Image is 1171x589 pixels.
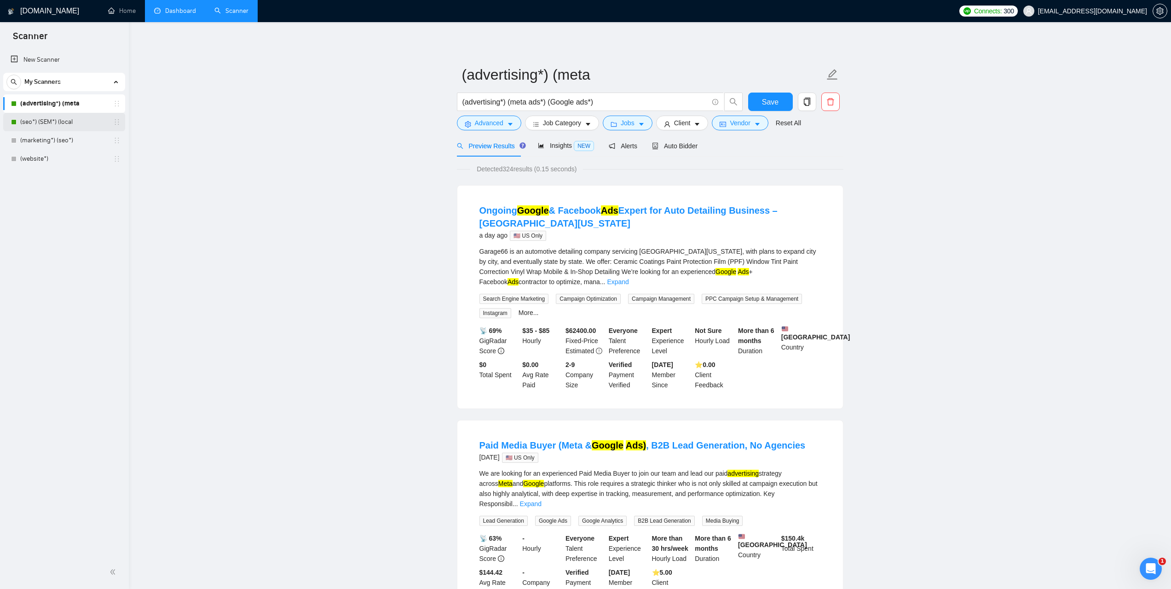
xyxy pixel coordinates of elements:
[738,268,749,275] mark: Ads
[730,118,750,128] span: Vendor
[695,535,731,552] b: More than 6 months
[457,143,463,149] span: search
[592,440,623,450] mark: Google
[609,142,637,150] span: Alerts
[520,533,564,564] div: Hourly
[779,533,823,564] div: Total Spent
[611,121,617,128] span: folder
[564,326,607,356] div: Fixed-Price
[748,93,793,111] button: Save
[609,569,630,576] b: [DATE]
[479,361,487,368] b: $ 0
[20,150,108,168] a: (website*)
[674,118,691,128] span: Client
[652,535,688,552] b: More than 30 hrs/week
[556,294,621,304] span: Campaign Optimization
[508,278,519,286] mark: Ads
[525,116,599,130] button: barsJob Categorycaret-down
[8,4,14,19] img: logo
[517,205,549,216] mark: Google
[650,360,693,390] div: Member Since
[656,116,709,130] button: userClientcaret-down
[154,7,196,15] a: dashboardDashboard
[738,533,807,548] b: [GEOGRAPHIC_DATA]
[626,440,646,450] mark: Ads)
[609,361,632,368] b: Verified
[3,73,125,168] li: My Scanners
[652,143,658,149] span: robot
[607,533,650,564] div: Experience Level
[535,516,571,526] span: Google Ads
[502,453,538,463] span: 🇺🇸 US Only
[1153,4,1167,18] button: setting
[479,308,511,318] span: Instagram
[510,231,546,241] span: 🇺🇸 US Only
[1140,558,1162,580] iframe: Intercom live chat
[470,164,583,174] span: Detected 324 results (0.15 seconds)
[564,360,607,390] div: Company Size
[479,205,778,228] a: OngoingGoogle& FacebookAdsExpert for Auto Detailing Business – [GEOGRAPHIC_DATA][US_STATE]
[578,516,627,526] span: Google Analytics
[782,326,788,332] img: 🇺🇸
[522,327,549,334] b: $35 - $85
[652,361,673,368] b: [DATE]
[479,535,502,542] b: 📡 63%
[113,155,121,163] span: holder
[20,113,108,131] a: (seo*) (SEM*) (local
[600,278,606,286] span: ...
[11,51,118,69] a: New Scanner
[650,326,693,356] div: Experience Level
[693,360,736,390] div: Client Feedback
[110,567,119,577] span: double-left
[781,326,850,341] b: [GEOGRAPHIC_DATA]
[574,141,594,151] span: NEW
[727,470,759,477] mark: advertising
[520,360,564,390] div: Avg Rate Paid
[738,327,774,344] b: More than 6 months
[565,569,589,576] b: Verified
[479,452,806,463] div: [DATE]
[507,121,513,128] span: caret-down
[822,98,839,106] span: delete
[20,94,108,113] a: (advertising*) (meta
[974,6,1002,16] span: Connects:
[652,569,672,576] b: ⭐️ 5.00
[779,326,823,356] div: Country
[519,309,539,316] a: More...
[479,569,503,576] b: $144.42
[462,63,825,86] input: Scanner name...
[457,116,521,130] button: settingAdvancedcaret-down
[498,555,504,562] span: info-circle
[798,98,816,106] span: copy
[712,116,768,130] button: idcardVendorcaret-down
[565,327,596,334] b: $ 62400.00
[498,480,513,487] mark: Meta
[522,569,525,576] b: -
[214,7,248,15] a: searchScanner
[543,118,581,128] span: Job Category
[754,121,761,128] span: caret-down
[479,230,821,241] div: a day ago
[522,535,525,542] b: -
[736,533,779,564] div: Country
[479,440,806,450] a: Paid Media Buyer (Meta &Google Ads), B2B Lead Generation, No Agencies
[585,121,591,128] span: caret-down
[479,516,528,526] span: Lead Generation
[628,294,694,304] span: Campaign Management
[609,327,638,334] b: Everyone
[702,294,802,304] span: PPC Campaign Setup & Management
[113,137,121,144] span: holder
[538,142,594,149] span: Insights
[963,7,971,15] img: upwork-logo.png
[564,533,607,564] div: Talent Preference
[24,73,61,91] span: My Scanners
[652,327,672,334] b: Expert
[565,347,594,355] span: Estimated
[519,141,527,150] div: Tooltip anchor
[720,121,726,128] span: idcard
[725,98,742,106] span: search
[6,29,55,49] span: Scanner
[664,121,670,128] span: user
[607,326,650,356] div: Talent Preference
[1026,8,1032,14] span: user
